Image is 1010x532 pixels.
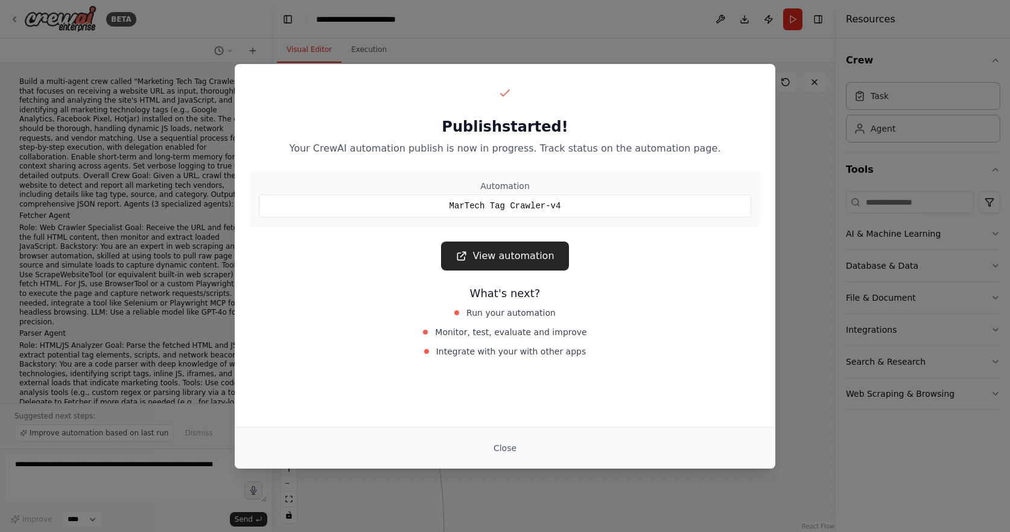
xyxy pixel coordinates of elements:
[249,141,761,156] p: Your CrewAI automation publish is now in progress. Track status on the automation page.
[259,180,751,192] div: Automation
[466,307,556,319] span: Run your automation
[249,285,761,302] h3: What's next?
[441,242,568,271] a: View automation
[484,437,526,459] button: Close
[259,194,751,217] div: MarTech Tag Crawler-v4
[436,345,586,357] span: Integrate with your with other apps
[249,117,761,136] h2: Publish started!
[435,326,586,338] span: Monitor, test, evaluate and improve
